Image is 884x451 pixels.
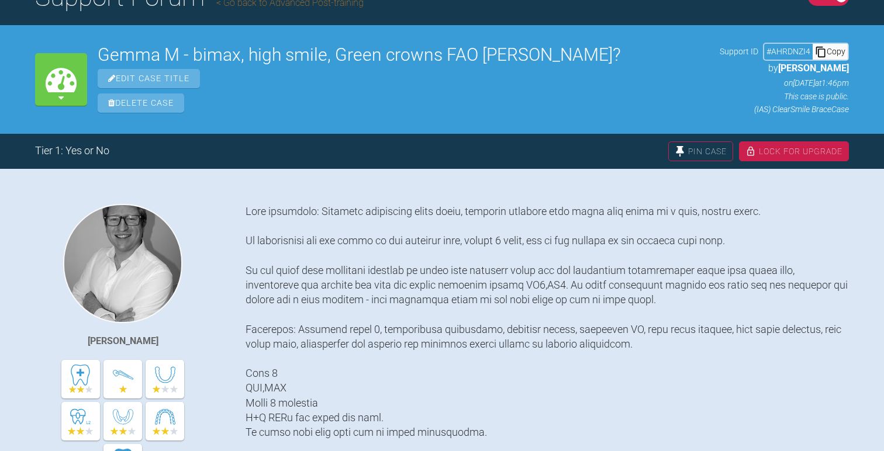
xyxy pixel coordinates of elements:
[745,146,756,157] img: lock.6dc949b6.svg
[98,93,184,113] span: Delete Case
[720,61,849,76] p: by
[98,46,709,64] h2: Gemma M - bimax, high smile, Green crowns FAO [PERSON_NAME]?
[720,103,849,116] p: (IAS) ClearSmile Brace Case
[778,63,849,74] span: [PERSON_NAME]
[813,44,848,59] div: Copy
[63,204,182,323] img: Darren Cromey
[739,141,849,161] div: Lock For Upgrade
[35,143,109,159] div: Tier 1: Yes or No
[720,45,758,58] span: Support ID
[720,77,849,89] p: on [DATE] at 1:46pm
[98,69,200,88] span: Edit Case Title
[764,45,813,58] div: # AHRDNZI4
[88,334,158,349] div: [PERSON_NAME]
[720,90,849,103] p: This case is public.
[668,141,733,161] div: Pin Case
[675,146,685,157] img: pin.fff216dc.svg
